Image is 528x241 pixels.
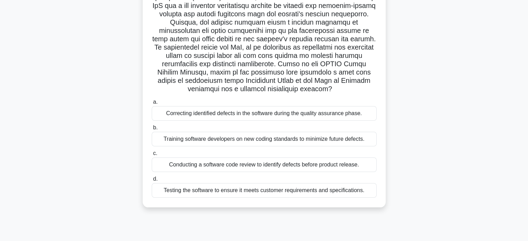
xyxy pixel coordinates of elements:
[153,150,157,156] span: c.
[152,157,377,172] div: Conducting a software code review to identify defects before product release.
[152,132,377,146] div: Training software developers on new coding standards to minimize future defects.
[152,183,377,198] div: Testing the software to ensure it meets customer requirements and specifications.
[153,176,158,182] span: d.
[153,124,158,130] span: b.
[152,106,377,121] div: Correcting identified defects in the software during the quality assurance phase.
[153,99,158,105] span: a.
